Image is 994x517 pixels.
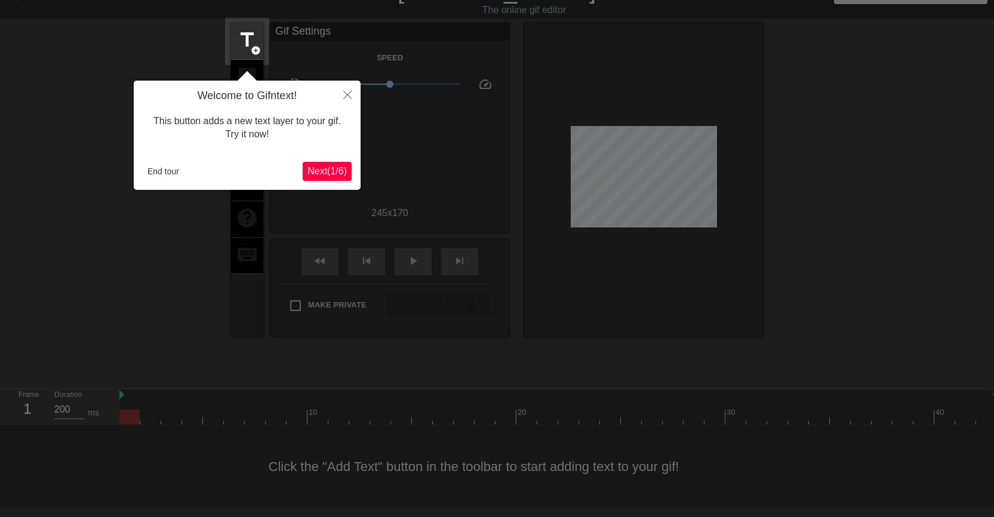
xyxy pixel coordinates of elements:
[334,81,361,108] button: Close
[307,166,347,176] span: Next ( 1 / 6 )
[143,90,352,103] h4: Welcome to Gifntext!
[303,162,352,181] button: Next
[143,162,184,180] button: End tour
[143,103,352,153] div: This button adds a new text layer to your gif. Try it now!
